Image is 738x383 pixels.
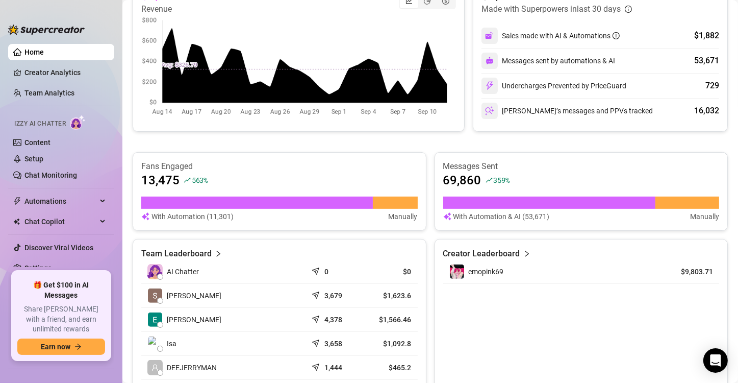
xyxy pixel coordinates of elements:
span: emopink69 [469,268,504,276]
div: 16,032 [694,105,719,117]
button: Earn nowarrow-right [17,339,105,355]
article: With Automation (11,301) [151,211,234,222]
img: AI Chatter [70,115,86,130]
article: Revenue [141,3,203,15]
span: Earn now [41,343,70,351]
img: izzy-ai-chatter-avatar-DDCN_rTZ.svg [147,264,163,279]
div: $1,882 [694,30,719,42]
span: rise [486,177,493,184]
span: 563 % [192,175,208,185]
span: user [151,364,159,371]
span: rise [184,177,191,184]
span: right [523,248,530,260]
span: thunderbolt [13,197,21,205]
img: svg%3e [485,31,494,40]
span: 🎁 Get $100 in AI Messages [17,280,105,300]
article: Manually [389,211,418,222]
a: Chat Monitoring [24,171,77,179]
span: Isa [167,338,176,349]
a: Creator Analytics [24,64,106,81]
div: 53,671 [694,55,719,67]
span: send [312,265,322,275]
span: AI Chatter [167,266,199,277]
article: 69,860 [443,172,481,188]
img: emopink69 [450,265,464,279]
img: svg%3e [443,211,451,222]
span: arrow-right [74,343,82,350]
article: 3,679 [324,291,342,301]
span: [PERSON_NAME] [167,290,221,301]
span: Automations [24,193,97,209]
a: Setup [24,155,43,163]
a: Home [24,48,44,56]
article: 13,475 [141,172,180,188]
a: Team Analytics [24,89,74,97]
div: Messages sent by automations & AI [481,53,615,69]
article: Creator Leaderboard [443,248,520,260]
span: send [312,289,322,299]
img: svg%3e [486,57,494,65]
span: info-circle [613,32,620,39]
span: Izzy AI Chatter [14,119,66,129]
span: Chat Copilot [24,213,97,230]
span: send [312,313,322,323]
img: Sheila Ngigi [148,289,162,303]
img: svg%3e [485,81,494,90]
span: 359 % [494,175,510,185]
article: Fans Engaged [141,161,418,172]
article: $1,623.6 [368,291,411,301]
img: Essie [148,313,162,327]
article: With Automation & AI (53,671) [453,211,550,222]
div: [PERSON_NAME]’s messages and PPVs tracked [481,103,653,119]
a: Discover Viral Videos [24,244,93,252]
article: $9,803.71 [667,267,713,277]
div: 729 [705,80,719,92]
article: $0 [368,267,411,277]
article: 4,378 [324,315,342,325]
div: Open Intercom Messenger [703,348,728,373]
article: 3,658 [324,339,342,349]
div: Sales made with AI & Automations [502,30,620,41]
article: Made with Superpowers in last 30 days [481,3,621,15]
img: logo-BBDzfeDw.svg [8,25,85,35]
article: $1,566.46 [368,315,411,325]
img: Isa [148,337,162,351]
span: [PERSON_NAME] [167,314,221,325]
div: Undercharges Prevented by PriceGuard [481,78,626,94]
article: $1,092.8 [368,339,411,349]
a: Settings [24,264,52,272]
article: 0 [324,267,328,277]
img: svg%3e [141,211,149,222]
img: Chat Copilot [13,218,20,225]
a: Content [24,138,50,147]
article: 1,444 [324,363,342,373]
article: Messages Sent [443,161,720,172]
article: Manually [690,211,719,222]
span: Share [PERSON_NAME] with a friend, and earn unlimited rewards [17,304,105,334]
span: info-circle [625,6,632,13]
article: $465.2 [368,363,411,373]
article: Team Leaderboard [141,248,212,260]
span: right [215,248,222,260]
img: svg%3e [485,106,494,115]
span: DEEJERRYMAN [167,362,217,373]
span: send [312,361,322,371]
span: send [312,337,322,347]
